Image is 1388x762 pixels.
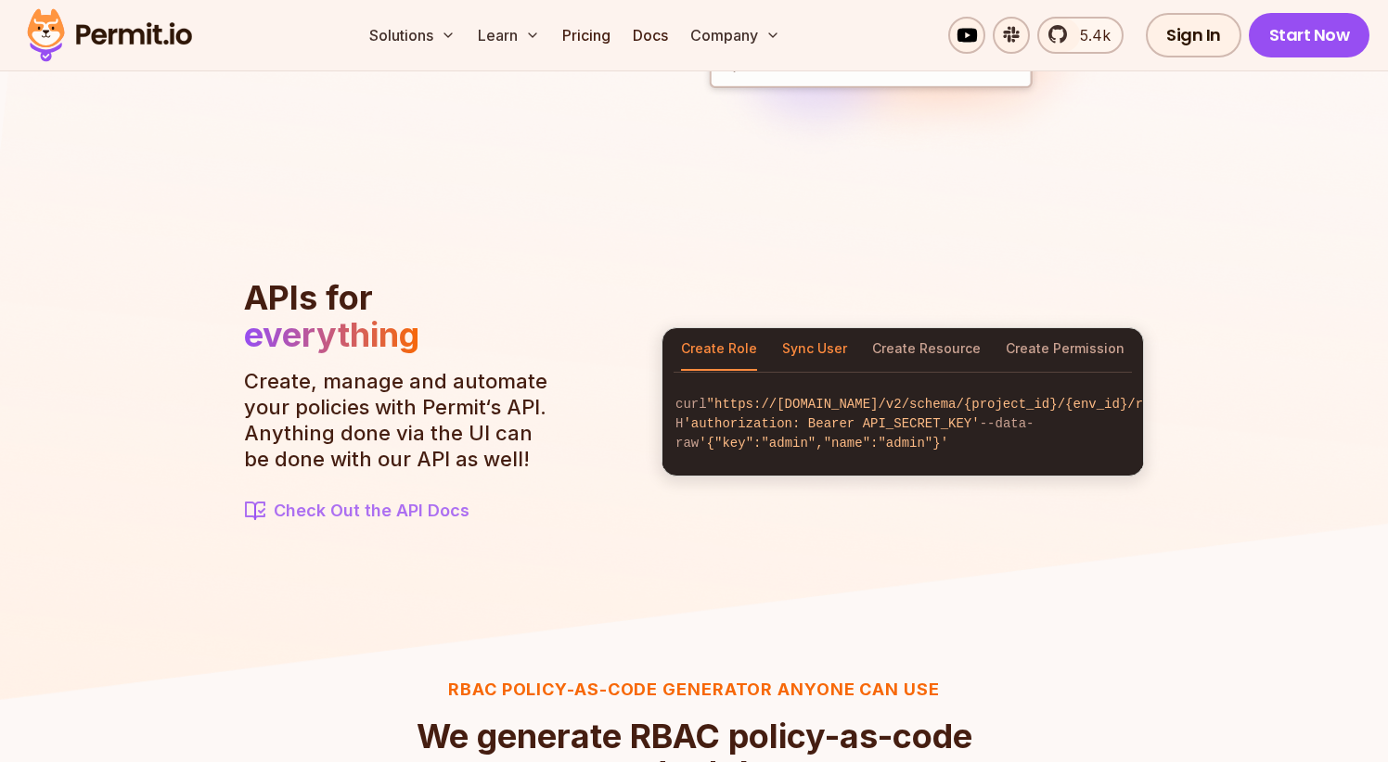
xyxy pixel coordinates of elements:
[1146,13,1241,57] a: Sign In
[872,328,981,371] button: Create Resource
[782,328,847,371] button: Sync User
[244,277,373,318] span: APIs for
[19,4,200,67] img: Permit logo
[362,17,463,54] button: Solutions
[417,677,972,703] h3: RBAC Policy-as-code generator anyone can use
[1006,328,1125,371] button: Create Permission
[1069,24,1111,46] span: 5.4k
[244,314,419,355] span: everything
[555,17,618,54] a: Pricing
[244,498,559,524] a: Check Out the API Docs
[683,416,979,431] span: 'authorization: Bearer API_SECRET_KEY'
[470,17,547,54] button: Learn
[1249,13,1370,57] a: Start Now
[662,380,1143,468] code: curl -H --data-raw
[699,436,948,451] span: '{"key":"admin","name":"admin"}'
[1037,17,1124,54] a: 5.4k
[274,498,469,524] span: Check Out the API Docs
[244,368,559,472] p: Create, manage and automate your policies with Permit‘s API. Anything done via the UI can be done...
[625,17,675,54] a: Docs
[707,397,1182,412] span: "https://[DOMAIN_NAME]/v2/schema/{project_id}/{env_id}/roles"
[683,17,788,54] button: Company
[681,328,757,371] button: Create Role
[417,718,972,755] span: We generate RBAC policy-as-code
